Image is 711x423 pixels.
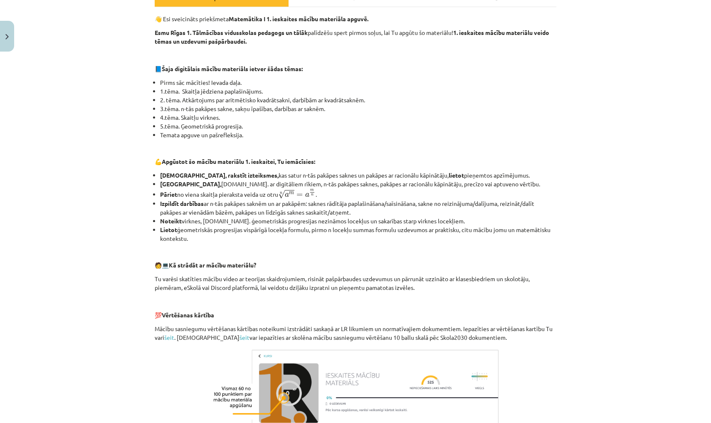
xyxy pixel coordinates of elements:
li: virknes, [DOMAIN_NAME]. ģeometriskās progresijas nezināmos locekļus un sakarības starp virknes lo... [160,217,556,225]
span: √ [278,190,285,199]
b: Vērtēšanas kārtība [162,311,214,319]
img: icon-close-lesson-0947bae3869378f0d4975bcd49f059093ad1ed9edebbc8119c70593378902aed.svg [5,34,9,40]
strong: Šaja digitālais mācību materiāls ietver šādas tēmas: [162,65,303,72]
a: šeit [164,334,174,341]
span: m [289,192,294,195]
li: [DOMAIN_NAME]. ar digitāliem rīkiem, n-tās pakāpes saknes, pakāpes ar racionālu kāpinātāju, precī... [160,180,556,188]
p: palīdzēšu spert pirmos soļus, lai Tu apgūtu šo materiālu! [155,28,556,46]
p: 💪 [155,157,556,166]
b: Pāriet [160,190,177,198]
b: Lietot [160,226,177,233]
li: no viena skaitļa pieraksta veida uz otru . [160,188,556,199]
li: 4.tēma. Skaitļu virknes. [160,113,556,122]
span: n [311,194,314,196]
li: Temata apguve un pašrefleksija. [160,131,556,139]
li: 5.tēma. Ģeometriskā progresija. [160,122,556,131]
p: 🧑 💻 [155,261,556,270]
p: 📘 [155,64,556,73]
p: Tu varēsi skatīties mācību video ar teorijas skaidrojumiem, risināt pašpārbaudes uzdevumus un pār... [155,275,556,292]
b: Noteikt [160,217,182,225]
span: m [310,189,314,191]
li: kas satur n-tās pakāpes saknes un pakāpes ar racionālu kāpinātāju, pieņemtos apzīmējumus. [160,171,556,180]
span: = [296,193,303,197]
b: [DEMOGRAPHIC_DATA], rakstīt izteiksmes, [160,171,279,179]
b: Apgūstot šo mācību materiālu 1. ieskaitei, Tu iemācīsies: [162,158,315,165]
b: lietot [449,171,464,179]
b: Esmu Rīgas 1. Tālmācības vidusskolas pedagogs un tālāk [155,29,308,36]
li: 3.tēma. n-tās pakāpes sakne, sakņu īpašības, darbības ar saknēm. [160,104,556,113]
span: a [285,193,289,197]
a: šeit [239,334,249,341]
b: [GEOGRAPHIC_DATA], [160,180,221,188]
li: ģeometriskās progresijas vispārīgā locekļa formulu, pirmo n locekļu summas formulu uzdevumos ar p... [160,225,556,243]
li: 1.tēma. Skaitļa jēdziena paplašinājums. [160,87,556,96]
b: Kā strādāt ar mācību materiālu? [169,261,256,269]
p: Mācību sasniegumu vērtēšanas kārtības noteikumi izstrādāti saskaņā ar LR likumiem un normatīvajie... [155,324,556,342]
p: 💯 [155,311,556,319]
li: Pirms sāc mācīties! Ievada daļa. [160,78,556,87]
li: 2. tēma. Atkārtojums par aritmētisko kvadrātsakni, darbībām ar kvadrātsaknēm. [160,96,556,104]
b: Matemātika I 1. ieskaites mācību materiāla apguvē. [229,15,368,22]
p: 👋 Esi sveicināts priekšmeta [155,15,556,23]
li: ar n-tās pakāpes saknēm un ar pakāpēm: saknes rādītāja paplašināšana/saīsināšana, sakne no reizin... [160,199,556,217]
b: Izpildīt darbības [160,200,204,207]
span: a [305,193,309,197]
